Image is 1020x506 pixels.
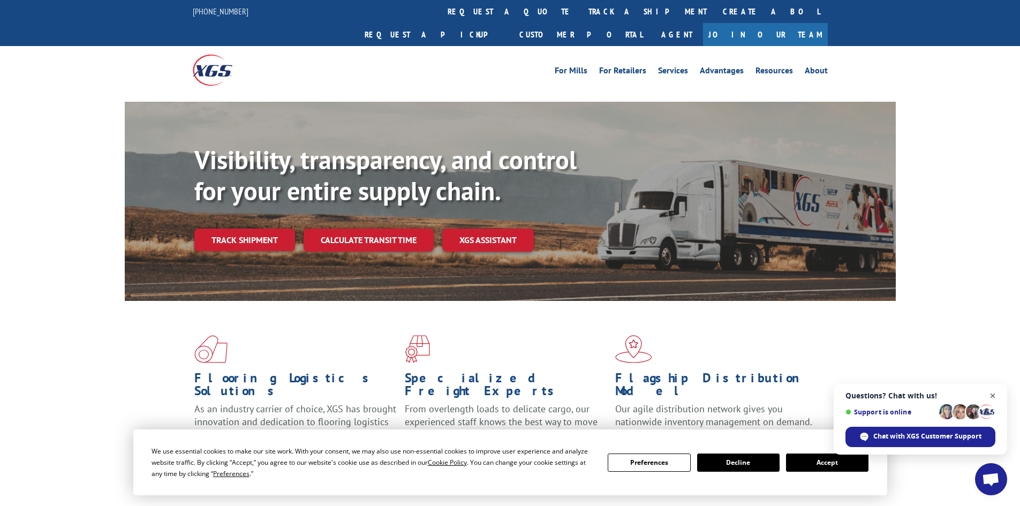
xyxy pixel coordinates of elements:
h1: Flagship Distribution Model [615,372,818,403]
a: Services [658,66,688,78]
a: Join Our Team [703,23,828,46]
span: As an industry carrier of choice, XGS has brought innovation and dedication to flooring logistics... [194,403,396,441]
div: Chat with XGS Customer Support [845,427,995,447]
h1: Specialized Freight Experts [405,372,607,403]
h1: Flooring Logistics Solutions [194,372,397,403]
button: Decline [697,454,780,472]
span: Preferences [213,469,250,478]
span: Cookie Policy [428,458,467,467]
span: Close chat [986,389,1000,403]
a: For Retailers [599,66,646,78]
div: We use essential cookies to make our site work. With your consent, we may also use non-essential ... [152,445,595,479]
a: Resources [755,66,793,78]
span: Chat with XGS Customer Support [873,432,981,441]
a: Advantages [700,66,744,78]
img: xgs-icon-flagship-distribution-model-red [615,335,652,363]
a: Agent [651,23,703,46]
img: xgs-icon-focused-on-flooring-red [405,335,430,363]
a: Customer Portal [511,23,651,46]
a: For Mills [555,66,587,78]
span: Questions? Chat with us! [845,391,995,400]
a: Calculate transit time [304,229,434,252]
div: Cookie Consent Prompt [133,429,887,495]
a: XGS ASSISTANT [442,229,534,252]
b: Visibility, transparency, and control for your entire supply chain. [194,143,577,207]
p: From overlength loads to delicate cargo, our experienced staff knows the best way to move your fr... [405,403,607,450]
a: About [805,66,828,78]
a: Track shipment [194,229,295,251]
img: xgs-icon-total-supply-chain-intelligence-red [194,335,228,363]
a: [PHONE_NUMBER] [193,6,248,17]
span: Our agile distribution network gives you nationwide inventory management on demand. [615,403,812,428]
div: Open chat [975,463,1007,495]
span: Support is online [845,408,935,416]
button: Preferences [608,454,690,472]
a: Request a pickup [357,23,511,46]
button: Accept [786,454,868,472]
